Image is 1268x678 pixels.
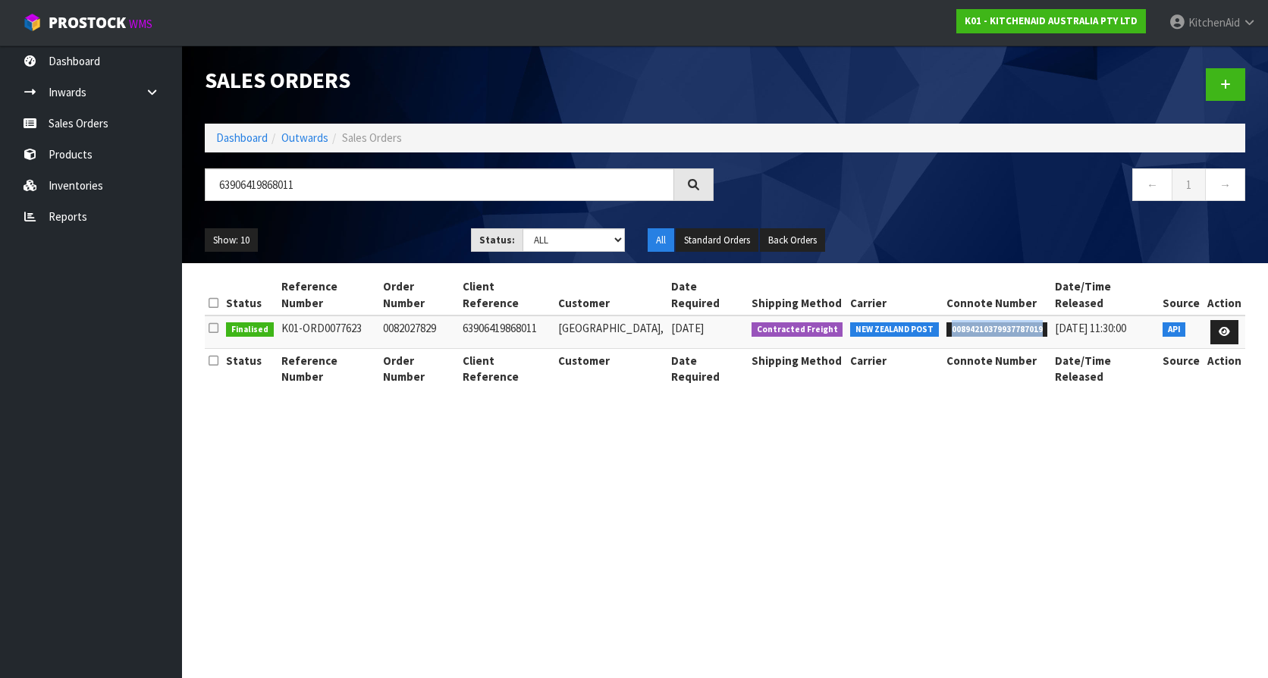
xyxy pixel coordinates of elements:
[1132,168,1172,201] a: ←
[342,130,402,145] span: Sales Orders
[23,13,42,32] img: cube-alt.png
[1204,275,1245,315] th: Action
[846,275,943,315] th: Carrier
[943,275,1052,315] th: Connote Number
[1055,321,1126,335] span: [DATE] 11:30:00
[379,315,459,348] td: 0082027829
[459,348,554,388] th: Client Reference
[667,348,748,388] th: Date Required
[1188,15,1240,30] span: KitchenAid
[965,14,1138,27] strong: K01 - KITCHENAID AUSTRALIA PTY LTD
[1204,348,1245,388] th: Action
[1051,275,1159,315] th: Date/Time Released
[222,348,278,388] th: Status
[1159,275,1204,315] th: Source
[49,13,126,33] span: ProStock
[667,275,748,315] th: Date Required
[281,130,328,145] a: Outwards
[1172,168,1206,201] a: 1
[748,348,847,388] th: Shipping Method
[129,17,152,31] small: WMS
[278,275,379,315] th: Reference Number
[1159,348,1204,388] th: Source
[554,275,667,315] th: Customer
[752,322,843,337] span: Contracted Freight
[226,322,274,337] span: Finalised
[278,315,379,348] td: K01-ORD0077623
[1051,348,1159,388] th: Date/Time Released
[946,322,1048,337] span: 00894210379937787019
[459,315,554,348] td: 63906419868011
[760,228,825,253] button: Back Orders
[1163,322,1186,337] span: API
[554,315,667,348] td: [GEOGRAPHIC_DATA],
[216,130,268,145] a: Dashboard
[205,68,714,93] h1: Sales Orders
[943,348,1052,388] th: Connote Number
[648,228,674,253] button: All
[846,348,943,388] th: Carrier
[850,322,939,337] span: NEW ZEALAND POST
[736,168,1245,206] nav: Page navigation
[676,228,758,253] button: Standard Orders
[479,234,515,246] strong: Status:
[554,348,667,388] th: Customer
[205,228,258,253] button: Show: 10
[1205,168,1245,201] a: →
[379,275,459,315] th: Order Number
[205,168,674,201] input: Search sales orders
[222,275,278,315] th: Status
[459,275,554,315] th: Client Reference
[278,348,379,388] th: Reference Number
[748,275,847,315] th: Shipping Method
[671,321,704,335] span: [DATE]
[379,348,459,388] th: Order Number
